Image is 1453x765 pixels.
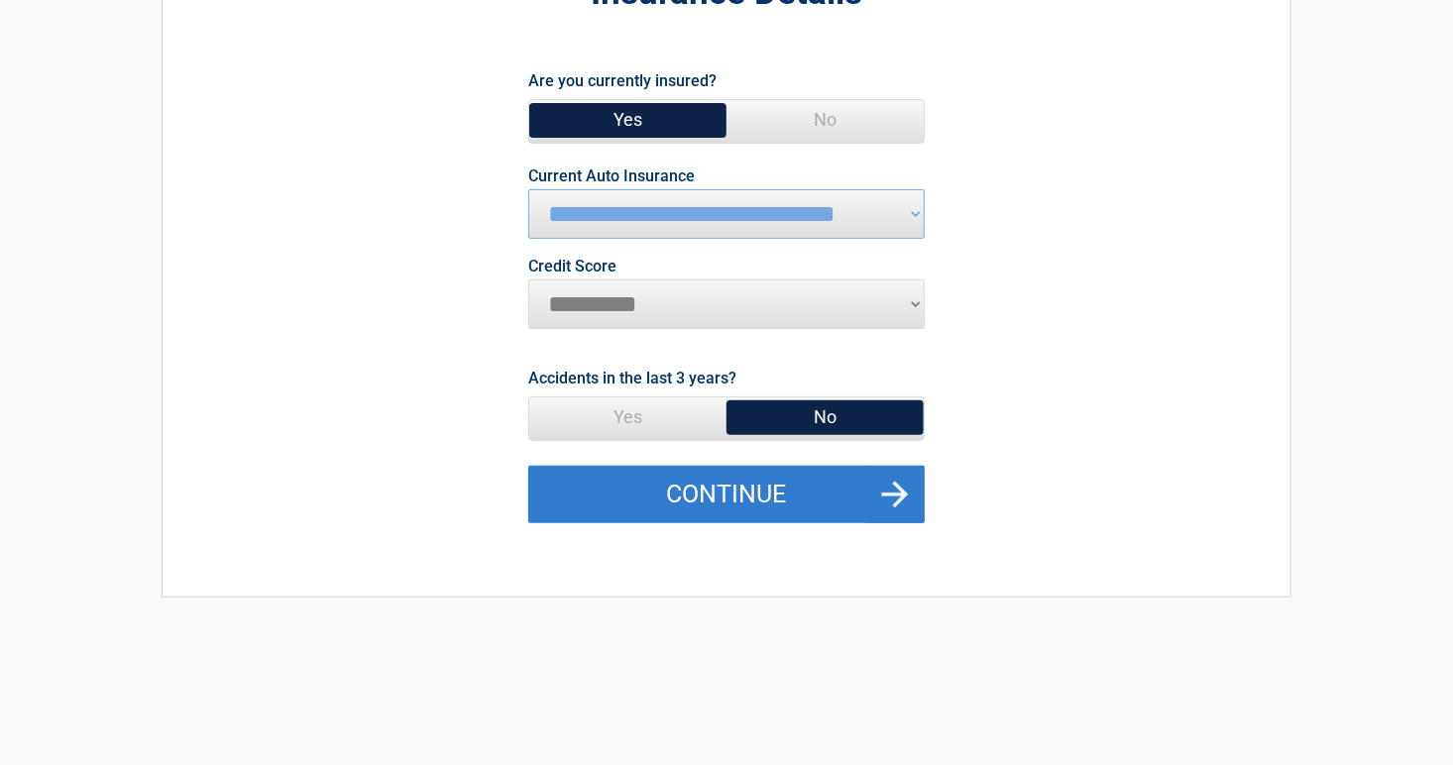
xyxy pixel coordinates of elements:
label: Current Auto Insurance [528,168,695,184]
span: No [726,100,924,140]
label: Are you currently insured? [528,67,717,94]
button: Continue [528,466,925,523]
span: No [726,397,924,437]
label: Accidents in the last 3 years? [528,365,736,391]
label: Credit Score [528,259,616,274]
span: Yes [529,397,726,437]
span: Yes [529,100,726,140]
